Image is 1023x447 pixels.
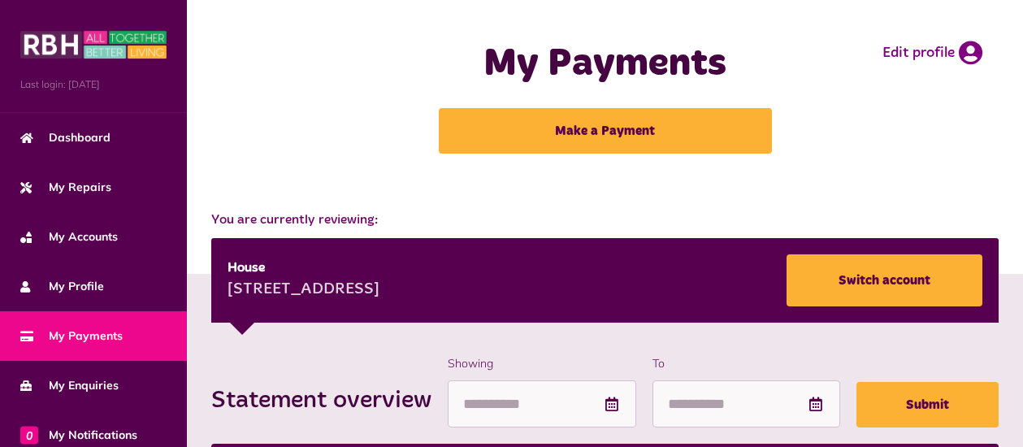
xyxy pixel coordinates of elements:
img: MyRBH [20,28,167,61]
span: You are currently reviewing: [211,210,999,230]
span: My Repairs [20,179,111,196]
span: My Payments [20,328,123,345]
a: Edit profile [882,41,982,65]
span: Last login: [DATE] [20,77,167,92]
div: [STREET_ADDRESS] [228,278,379,302]
a: Switch account [787,254,982,306]
span: My Notifications [20,427,137,444]
span: My Enquiries [20,377,119,394]
div: House [228,258,379,278]
h1: My Payments [412,41,798,88]
span: Dashboard [20,129,111,146]
a: Make a Payment [439,108,772,154]
span: My Profile [20,278,104,295]
span: 0 [20,426,38,444]
span: My Accounts [20,228,118,245]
